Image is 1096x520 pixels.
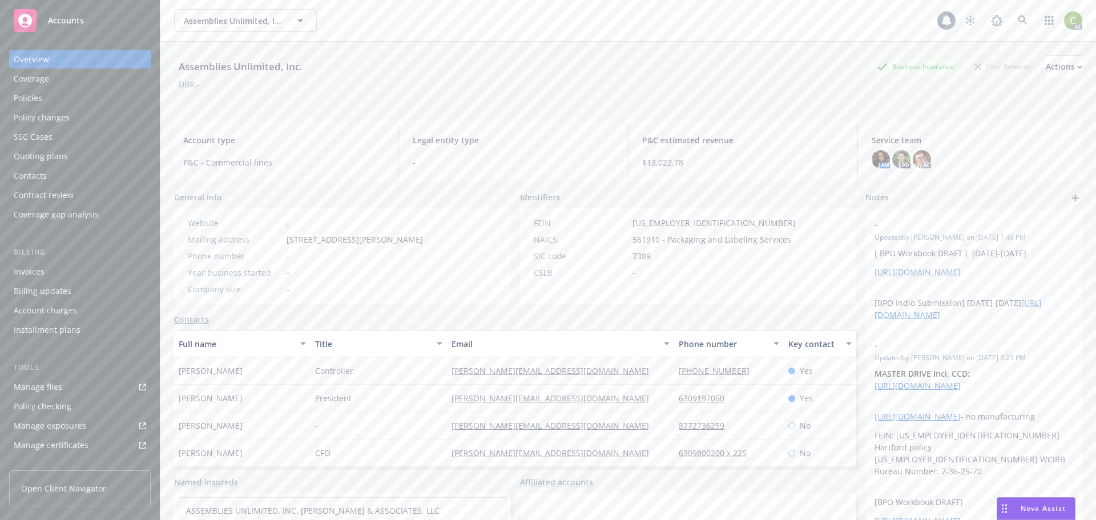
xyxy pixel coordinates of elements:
[9,89,151,107] a: Policies
[21,482,106,494] span: Open Client Navigator
[452,448,658,458] a: [PERSON_NAME][EMAIL_ADDRESS][DOMAIN_NAME]
[48,16,84,25] span: Accounts
[642,156,844,168] span: $13,022.78
[413,156,614,168] span: -
[875,496,1073,508] p: [BPO Workbook DRAFT]
[865,209,1082,330] div: -Updatedby [PERSON_NAME] on [DATE] 1:49 PM[ BPO Workbook DRAFT ] [DATE]-[DATE][URL][DOMAIN_NAME] ...
[174,59,307,74] div: Assemblies Unlimited, Inc.
[179,420,243,432] span: [PERSON_NAME]
[872,134,1073,146] span: Service team
[520,191,560,203] span: Identifiers
[865,191,889,205] span: Notes
[315,365,353,377] span: Controller
[679,420,734,431] a: 8772736259
[9,128,151,146] a: SSC Cases
[174,476,238,488] a: Named insureds
[174,330,311,357] button: Full name
[875,219,1043,231] span: -
[9,167,151,185] a: Contacts
[9,70,151,88] a: Coverage
[632,217,796,229] span: [US_EMPLOYER_IDENTIFICATION_NUMBER]
[14,378,62,396] div: Manage files
[315,420,318,432] span: -
[14,455,71,474] div: Manage claims
[9,205,151,224] a: Coverage gap analysis
[9,50,151,68] a: Overview
[9,455,151,474] a: Manage claims
[14,89,42,107] div: Policies
[14,167,47,185] div: Contacts
[188,267,282,279] div: Year business started
[14,263,45,281] div: Invoices
[452,420,658,431] a: [PERSON_NAME][EMAIL_ADDRESS][DOMAIN_NAME]
[800,420,811,432] span: No
[632,267,635,279] span: -
[9,378,151,396] a: Manage files
[784,330,856,357] button: Key contact
[534,267,628,279] div: CSLB
[452,393,658,404] a: [PERSON_NAME][EMAIL_ADDRESS][DOMAIN_NAME]
[188,283,282,295] div: Company size
[9,247,151,258] div: Billing
[632,250,651,262] span: 7389
[875,232,1073,243] span: Updated by [PERSON_NAME] on [DATE] 1:49 PM
[447,330,674,357] button: Email
[179,447,243,459] span: [PERSON_NAME]
[14,108,70,127] div: Policy changes
[534,250,628,262] div: SIC code
[1046,55,1082,78] button: Actions
[9,417,151,435] a: Manage exposures
[174,191,222,203] span: General info
[14,128,53,146] div: SSC Cases
[9,321,151,339] a: Installment plans
[14,147,68,166] div: Quoting plans
[9,397,151,416] a: Policy checking
[875,339,1043,351] span: -
[800,447,811,459] span: No
[642,134,844,146] span: P&C estimated revenue
[872,150,890,168] img: photo
[179,78,200,90] div: DBA: -
[679,338,766,350] div: Phone number
[14,186,74,204] div: Contract review
[875,368,970,379] strong: MASTER DRIVE Incl. CCD:
[875,297,1073,321] p: [BPO Indio Submission] [DATE]-[DATE]
[875,380,961,391] a: [URL][DOMAIN_NAME]
[9,301,151,320] a: Account charges
[969,59,1037,74] div: Total Rewards
[14,321,80,339] div: Installment plans
[14,70,49,88] div: Coverage
[875,267,961,277] a: [URL][DOMAIN_NAME]
[997,497,1075,520] button: Nova Assist
[674,330,783,357] button: Phone number
[188,250,282,262] div: Phone number
[183,134,385,146] span: Account type
[188,217,282,229] div: Website
[452,338,657,350] div: Email
[534,233,628,245] div: NAICS
[875,353,1073,363] span: Updated by [PERSON_NAME] on [DATE] 3:23 PM
[14,417,86,435] div: Manage exposures
[9,362,151,373] div: Tools
[9,108,151,127] a: Policy changes
[14,205,99,224] div: Coverage gap analysis
[892,150,910,168] img: photo
[183,156,385,168] span: P&C - Commercial lines
[315,338,430,350] div: Title
[1064,11,1082,30] img: photo
[1069,191,1082,205] a: add
[875,247,1073,259] p: [ BPO Workbook DRAFT ] [DATE]-[DATE]
[9,186,151,204] a: Contract review
[913,150,931,168] img: photo
[287,267,289,279] span: -
[9,263,151,281] a: Invoices
[413,134,614,146] span: Legal entity type
[287,217,289,228] a: -
[315,392,352,404] span: President
[872,59,960,74] div: Business Insurance
[875,410,1073,422] p: - no manufacturing
[179,392,243,404] span: [PERSON_NAME]
[184,15,283,27] span: Assemblies Unlimited, Inc.
[174,9,317,32] button: Assemblies Unlimited, Inc.
[800,392,813,404] span: Yes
